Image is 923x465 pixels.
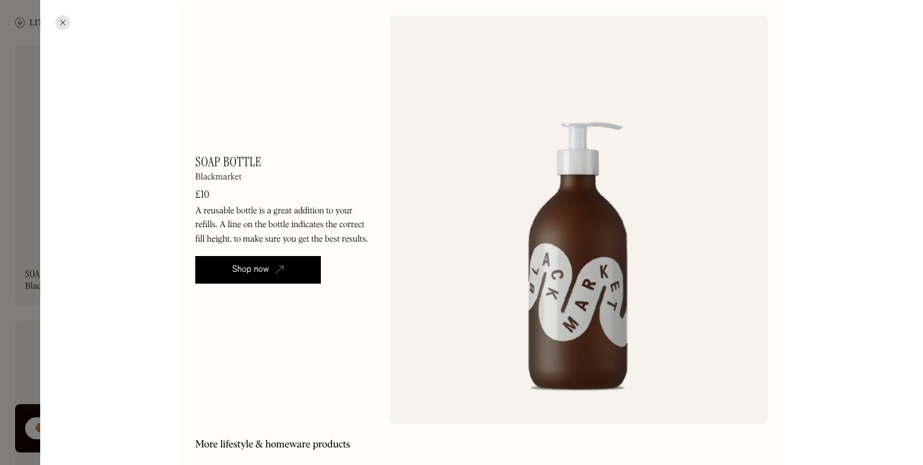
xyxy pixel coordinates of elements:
p: A reusable bottle is a great addition to your refills. A line on the bottle indicates the correct... [195,204,375,246]
img: Open in new tab [275,265,284,274]
h1: Soap Bottle [195,156,261,169]
div: Blackmarket [195,173,242,181]
div: Shop now [232,264,269,276]
div: £10 [195,190,209,200]
a: Shop now [195,256,321,284]
h2: More [195,439,218,451]
h2: products [313,439,350,451]
h2: Lifestyle & homeware [220,439,310,451]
